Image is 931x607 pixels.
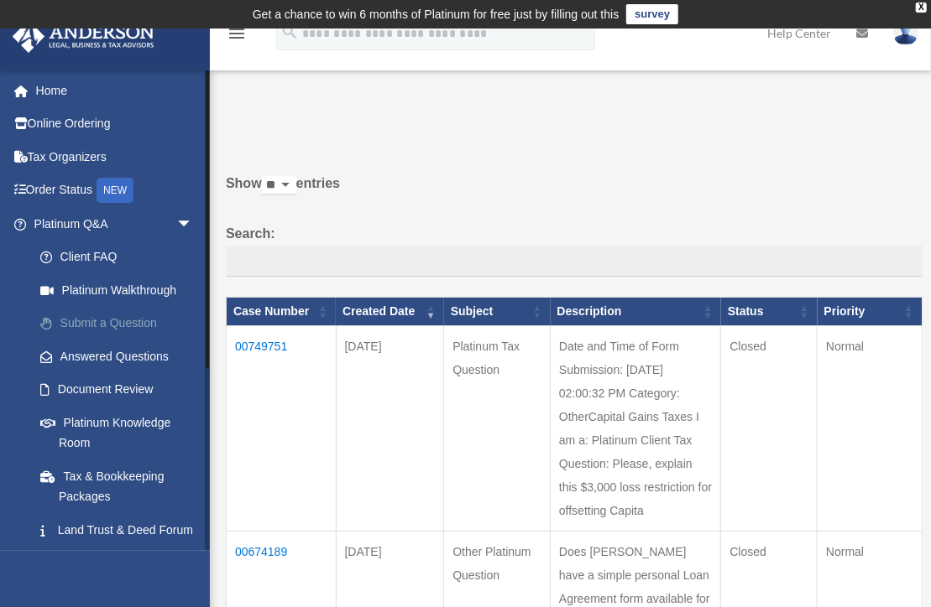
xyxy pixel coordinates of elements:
input: Search: [226,246,923,278]
td: Closed [721,326,818,532]
i: search [280,23,299,41]
img: User Pic [893,21,918,45]
a: Client FAQ [24,241,218,274]
a: Platinum Q&Aarrow_drop_down [12,207,218,241]
a: Home [12,74,218,107]
a: Tax Organizers [12,140,218,174]
th: Description: activate to sort column ascending [551,298,721,326]
th: Priority: activate to sort column ascending [818,298,923,326]
th: Created Date: activate to sort column ascending [336,298,444,326]
a: survey [626,4,678,24]
td: Platinum Tax Question [444,326,551,532]
a: Land Trust & Deed Forum [24,513,218,547]
a: Platinum Knowledge Room [24,406,218,459]
i: menu [227,23,247,44]
a: Answered Questions [24,340,210,373]
a: Online Ordering [12,107,218,141]
span: arrow_drop_down [176,207,210,241]
td: [DATE] [336,326,444,532]
a: Document Review [24,373,218,407]
td: 00749751 [227,326,337,532]
label: Show entries [226,172,923,212]
label: Search: [226,222,923,278]
div: close [916,3,927,13]
img: Anderson Advisors Platinum Portal [8,20,160,53]
th: Status: activate to sort column ascending [721,298,818,326]
td: Date and Time of Form Submission: [DATE] 02:00:32 PM Category: OtherCapital Gains Taxes I am a: P... [551,326,721,532]
th: Case Number: activate to sort column ascending [227,298,337,326]
a: Portal Feedback [24,547,218,580]
td: Normal [818,326,923,532]
div: Get a chance to win 6 months of Platinum for free just by filling out this [253,4,620,24]
a: Order StatusNEW [12,174,218,208]
a: Platinum Walkthrough [24,273,218,307]
a: menu [227,29,247,44]
th: Subject: activate to sort column ascending [444,298,551,326]
a: Submit a Question [24,307,218,340]
a: Tax & Bookkeeping Packages [24,459,218,513]
select: Showentries [262,176,296,195]
div: NEW [97,178,133,203]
